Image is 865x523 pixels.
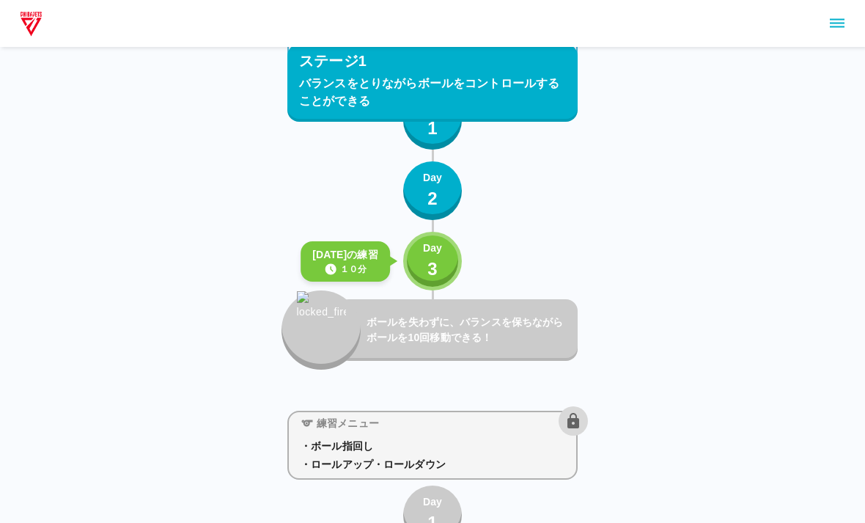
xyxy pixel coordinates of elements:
img: dummy [18,9,45,38]
p: 練習メニュー [317,416,379,431]
p: ・ボール指回し [301,439,564,454]
p: １０分 [340,263,367,276]
button: sidemenu [825,11,850,36]
p: ステージ1 [299,50,367,72]
button: Day3 [403,232,462,290]
img: locked_fire_icon [297,291,346,351]
p: [DATE]の練習 [312,247,378,263]
p: バランスをとりながらボールをコントロールすることができる [299,75,566,110]
p: ボールを失わずに、バランスを保ちながらボールを10回移動できる！ [367,315,572,345]
p: 2 [427,186,438,212]
p: Day [423,494,442,510]
p: ・ロールアップ・ロールダウン [301,457,564,472]
button: Day2 [403,161,462,220]
p: 3 [427,256,438,282]
p: 1 [427,115,438,142]
p: Day [423,170,442,186]
p: Day [423,241,442,256]
button: locked_fire_icon [281,290,361,370]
